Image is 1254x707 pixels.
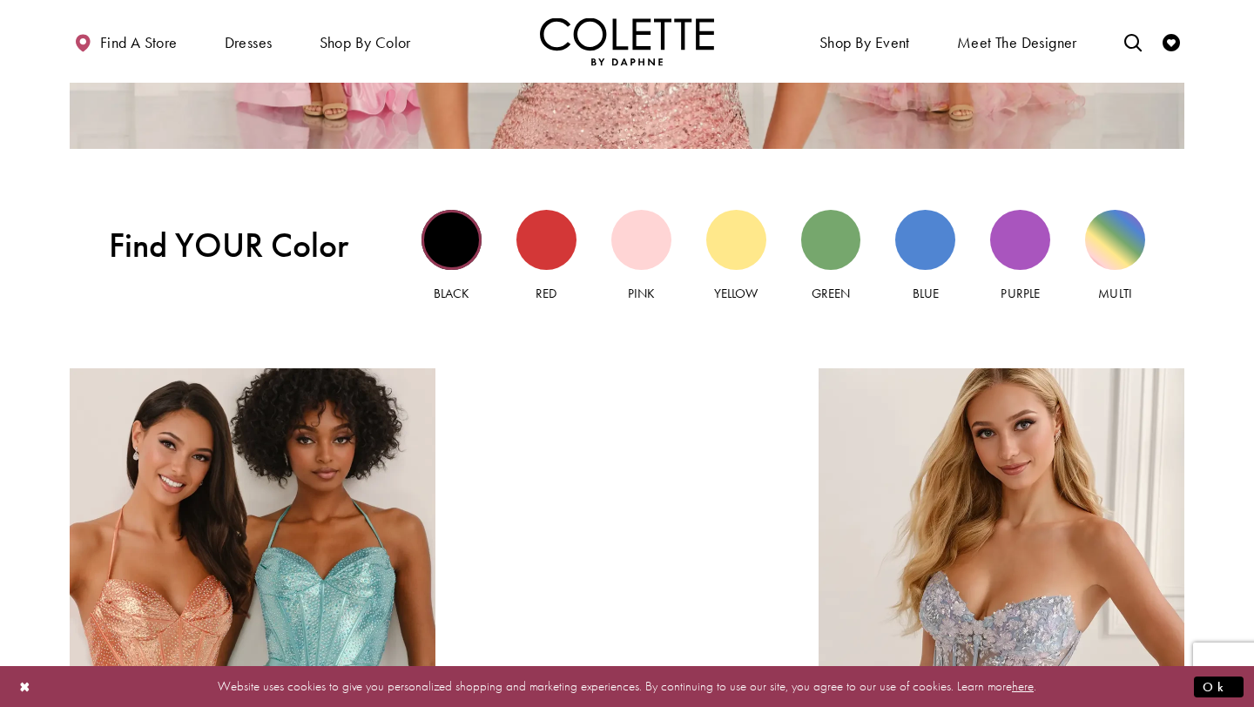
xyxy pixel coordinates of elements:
[801,210,861,303] a: Green view Green
[611,210,671,270] div: Pink view
[714,285,758,302] span: Yellow
[100,34,178,51] span: Find a store
[706,210,766,270] div: Yellow view
[109,226,382,266] span: Find YOUR Color
[1098,285,1131,302] span: Multi
[1001,285,1039,302] span: Purple
[1158,17,1184,65] a: Check Wishlist
[812,285,850,302] span: Green
[220,17,277,65] span: Dresses
[895,210,955,303] a: Blue view Blue
[953,17,1082,65] a: Meet the designer
[957,34,1077,51] span: Meet the designer
[516,210,576,303] a: Red view Red
[1085,210,1145,303] a: Multi view Multi
[1194,676,1244,697] button: Submit Dialog
[990,210,1050,270] div: Purple view
[536,285,556,302] span: Red
[421,210,482,270] div: Black view
[10,671,40,702] button: Close Dialog
[628,285,655,302] span: Pink
[819,34,910,51] span: Shop By Event
[706,210,766,303] a: Yellow view Yellow
[895,210,955,270] div: Blue view
[815,17,914,65] span: Shop By Event
[320,34,411,51] span: Shop by color
[125,675,1129,698] p: Website uses cookies to give you personalized shopping and marketing experiences. By continuing t...
[1085,210,1145,270] div: Multi view
[540,17,714,65] img: Colette by Daphne
[1012,677,1034,695] a: here
[434,285,469,302] span: Black
[540,17,714,65] a: Visit Home Page
[1120,17,1146,65] a: Toggle search
[225,34,273,51] span: Dresses
[990,210,1050,303] a: Purple view Purple
[516,210,576,270] div: Red view
[315,17,415,65] span: Shop by color
[611,210,671,303] a: Pink view Pink
[801,210,861,270] div: Green view
[421,210,482,303] a: Black view Black
[70,17,181,65] a: Find a store
[913,285,939,302] span: Blue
